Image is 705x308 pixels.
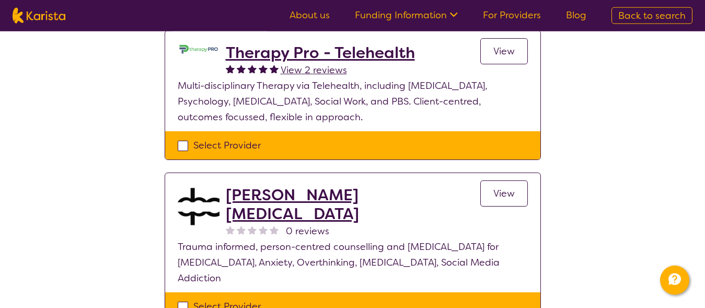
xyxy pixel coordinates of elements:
a: View 2 reviews [281,62,347,78]
img: nonereviewstar [237,225,246,234]
p: Trauma informed, person-centred counselling and [MEDICAL_DATA] for [MEDICAL_DATA], Anxiety, Overt... [178,239,528,286]
a: About us [290,9,330,21]
img: fullstar [248,64,257,73]
img: akwkqfamb2ieen4tt6mh.jpg [178,186,219,227]
img: lehxprcbtunjcwin5sb4.jpg [178,43,219,55]
a: Funding Information [355,9,458,21]
button: Channel Menu [660,266,689,295]
span: 0 reviews [286,223,329,239]
img: nonereviewstar [248,225,257,234]
img: nonereviewstar [259,225,268,234]
a: [PERSON_NAME] [MEDICAL_DATA] [226,186,480,223]
p: Multi-disciplinary Therapy via Telehealth, including [MEDICAL_DATA], Psychology, [MEDICAL_DATA], ... [178,78,528,125]
img: fullstar [270,64,279,73]
a: Therapy Pro - Telehealth [226,43,415,62]
img: fullstar [226,64,235,73]
img: fullstar [237,64,246,73]
a: For Providers [483,9,541,21]
a: View [480,38,528,64]
span: View [493,187,515,200]
a: Back to search [611,7,692,24]
img: Karista logo [13,8,65,24]
a: Blog [566,9,586,21]
img: fullstar [259,64,268,73]
img: nonereviewstar [270,225,279,234]
img: nonereviewstar [226,225,235,234]
span: View [493,45,515,58]
span: Back to search [618,9,686,22]
a: View [480,180,528,207]
span: View 2 reviews [281,64,347,76]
